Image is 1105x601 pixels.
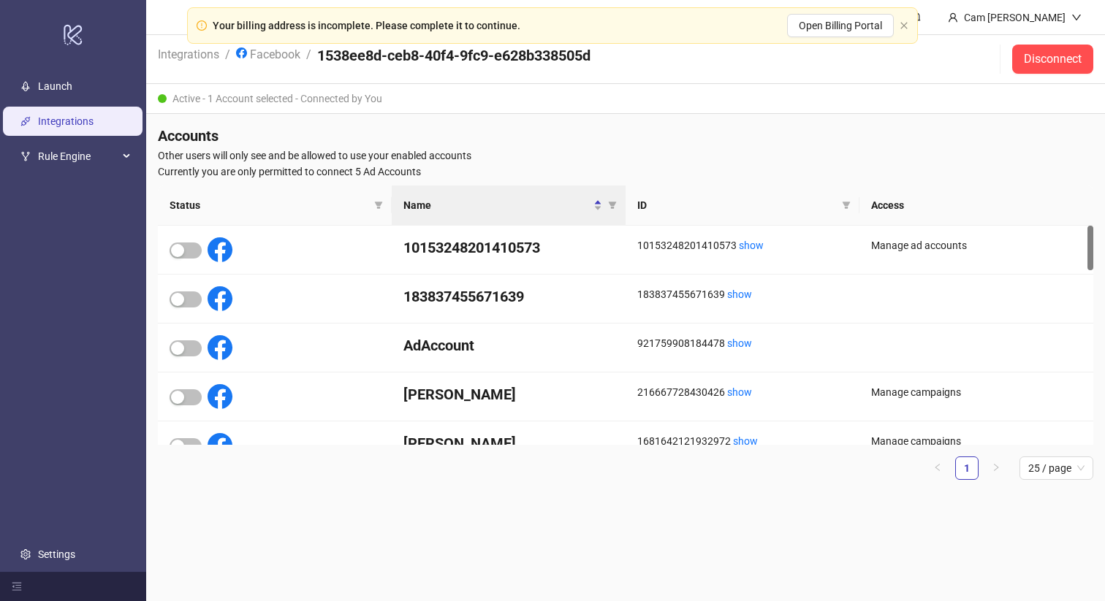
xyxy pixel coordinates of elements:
[158,164,1093,180] span: Currently you are only permitted to connect 5 Ad Accounts
[739,240,764,251] a: show
[727,337,752,349] a: show
[871,384,1082,400] div: Manage campaigns
[933,463,942,472] span: left
[984,456,1008,480] li: Next Page
[374,201,383,210] span: filter
[213,18,520,34] div: Your billing address is incomplete. Please complete it to continue.
[605,194,620,216] span: filter
[637,384,848,400] div: 216667728430426
[403,197,591,213] span: Name
[958,9,1071,26] div: Cam [PERSON_NAME]
[926,456,949,480] li: Previous Page
[38,115,94,127] a: Integrations
[637,286,848,302] div: 183837455671639
[1024,53,1082,66] span: Disconnect
[158,126,1093,146] h4: Accounts
[871,237,1082,253] div: Manage ad accounts
[733,435,758,447] a: show
[871,433,1082,449] div: Manage campaigns
[637,197,836,213] span: ID
[900,21,908,31] button: close
[170,197,368,213] span: Status
[787,14,894,37] button: Open Billing Portal
[155,45,222,61] a: Integrations
[608,201,617,210] span: filter
[956,457,978,479] a: 1
[371,194,386,216] span: filter
[38,142,118,171] span: Rule Engine
[955,456,979,480] li: 1
[926,456,949,480] button: left
[842,201,851,210] span: filter
[1071,12,1082,23] span: down
[637,335,848,351] div: 921759908184478
[225,45,230,73] li: /
[38,548,75,560] a: Settings
[727,288,752,300] a: show
[1012,45,1093,74] button: Disconnect
[403,237,614,258] h4: 10153248201410573
[146,84,1105,114] div: Active - 1 Account selected - Connected by You
[1019,456,1093,480] div: Page Size
[727,386,752,398] a: show
[403,433,614,453] h4: [PERSON_NAME]
[799,20,882,31] span: Open Billing Portal
[948,12,958,23] span: user
[900,21,908,30] span: close
[1028,457,1085,479] span: 25 / page
[637,433,848,449] div: 1681642121932972
[984,456,1008,480] button: right
[20,151,31,161] span: fork
[403,384,614,405] h4: [PERSON_NAME]
[403,335,614,356] h4: AdAccount
[317,45,591,66] h4: 1538ee8d-ceb8-40f4-9fc9-e628b338505d
[197,20,207,31] span: exclamation-circle
[403,286,614,307] h4: 183837455671639
[859,185,1093,226] th: Access
[637,237,848,253] div: 10153248201410573
[12,581,22,592] span: menu-fold
[158,148,1093,164] span: Other users will only see and be allowed to use your enabled accounts
[992,463,1000,472] span: right
[233,45,303,61] a: Facebook
[839,194,854,216] span: filter
[392,185,626,226] th: Name
[306,45,311,73] li: /
[38,80,72,92] a: Launch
